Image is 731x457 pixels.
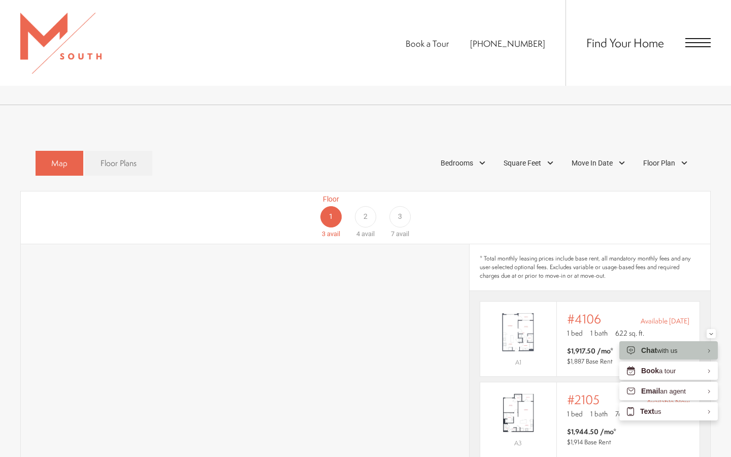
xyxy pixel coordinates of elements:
a: Floor 2 [348,194,383,239]
span: A1 [515,358,521,367]
span: Floor Plans [101,157,137,169]
span: avail [361,230,375,238]
span: 7 [391,230,394,238]
span: 1 bath [590,409,608,419]
span: 2 [363,211,368,222]
img: MSouth [20,13,102,74]
span: Available [DATE] [641,316,689,326]
span: Bedrooms [441,158,473,169]
a: Book a Tour [406,38,449,49]
span: A3 [514,439,522,447]
span: Move In Date [572,158,613,169]
span: 1 bath [590,328,608,338]
span: 1 bed [567,409,583,419]
span: avail [396,230,409,238]
span: $1,887 Base Rent [567,357,613,366]
a: View #4106 [480,301,700,377]
span: 764 sq. ft. [615,409,643,419]
a: Call Us at 813-570-8014 [470,38,545,49]
span: #4106 [567,312,601,326]
span: $1,944.50 /mo* [567,427,616,437]
img: #4106 - 1 bedroom floor plan layout with 1 bathroom and 622 square feet [480,308,556,356]
span: * Total monthly leasing prices include base rent, all mandatory monthly fees and any user-selecte... [480,254,700,280]
span: $1,917.50 /mo* [567,346,613,356]
span: [PHONE_NUMBER] [470,38,545,49]
span: 622 sq. ft. [615,328,644,338]
span: 4 [356,230,360,238]
span: #2105 [567,393,600,407]
img: #2105 - 1 bedroom floor plan layout with 1 bathroom and 764 square feet [480,389,556,437]
span: $1,914 Base Rent [567,438,611,446]
a: Floor 3 [383,194,417,239]
span: Map [51,157,68,169]
span: Floor Plan [643,158,675,169]
a: Find Your Home [586,35,664,51]
span: Square Feet [504,158,541,169]
span: 3 [398,211,402,222]
span: 1 bed [567,328,583,338]
button: Open Menu [685,38,711,47]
